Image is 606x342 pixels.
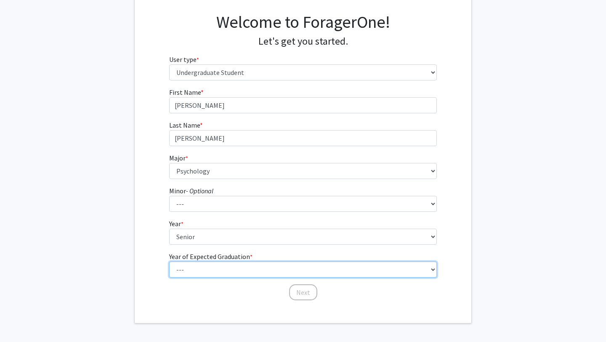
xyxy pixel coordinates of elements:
i: - Optional [186,187,213,195]
h1: Welcome to ForagerOne! [169,12,437,32]
button: Next [289,284,317,300]
span: Last Name [169,121,200,129]
label: Minor [169,186,213,196]
iframe: Chat [6,304,36,336]
label: Year [169,219,183,229]
label: Year of Expected Graduation [169,251,252,262]
label: User type [169,54,199,64]
label: Major [169,153,188,163]
span: First Name [169,88,201,96]
h4: Let's get you started. [169,35,437,48]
